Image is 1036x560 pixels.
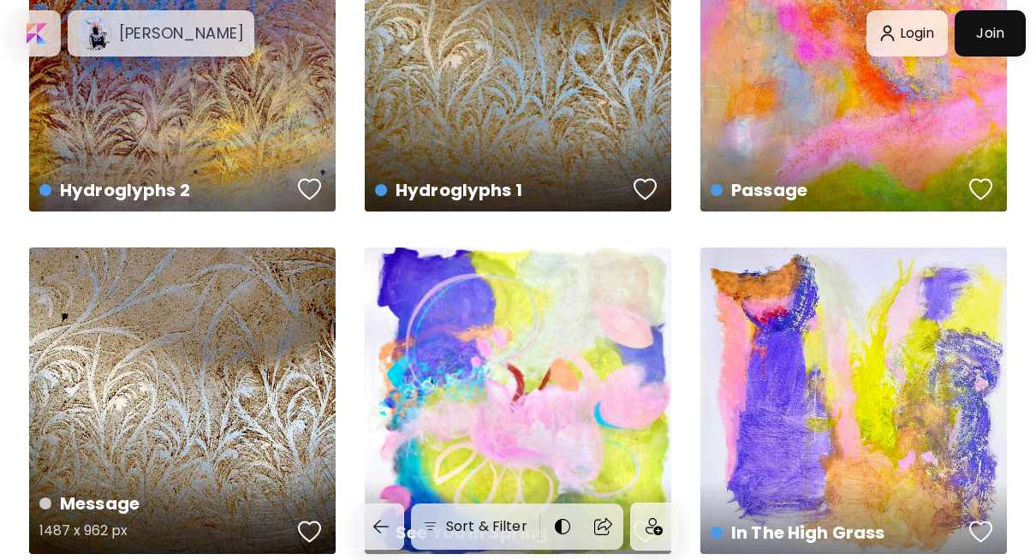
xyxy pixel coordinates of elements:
button: favorites [965,172,997,206]
button: back [358,503,404,550]
h4: Passage [711,177,963,203]
a: Join [955,10,1026,57]
h4: Hydroglyphs 2 [39,177,292,203]
button: favorites [294,172,326,206]
img: icon [646,518,663,535]
h6: Sort & Filter [446,516,527,537]
h5: 1487 x 962 px [39,516,292,551]
button: favorites [629,172,662,206]
h4: Message [39,491,292,516]
a: In The High Grassfavoriteshttps://cdn.kaleido.art/CDN/Artwork/151085/Primary/medium.webp?updated=... [700,247,1007,554]
h6: [PERSON_NAME] [119,23,244,44]
a: back [358,503,411,550]
button: favorites [294,515,326,549]
a: Message1487 x 962 pxfavoriteshttps://cdn.kaleido.art/CDN/Artwork/151832/Primary/medium.webp?updat... [29,247,336,554]
button: favorites [965,515,997,549]
img: back [371,516,391,537]
h4: Hydroglyphs 1 [375,177,628,203]
a: See You In Springfavoriteshttps://cdn.kaleido.art/CDN/Artwork/151086/Primary/medium.webp?updated=... [365,247,671,554]
h4: In The High Grass [711,520,963,545]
